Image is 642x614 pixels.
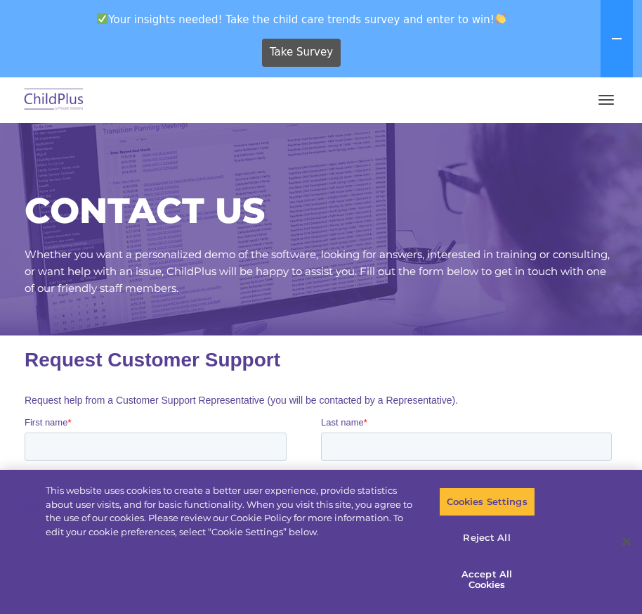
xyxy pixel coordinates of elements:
[25,189,265,232] span: CONTACT US
[270,40,333,65] span: Take Survey
[21,84,87,117] img: ChildPlus by Procare Solutions
[296,139,356,150] span: Phone number
[611,526,642,557] button: Close
[439,523,535,553] button: Reject All
[46,484,419,539] div: This website uses cookies to create a better user experience, provide statistics about user visit...
[6,6,598,33] span: Your insights needed! Take the child care trends survey and enter to win!
[25,248,610,295] span: Whether you want a personalized demo of the software, looking for answers, interested in training...
[495,13,506,24] img: 👏
[439,487,535,517] button: Cookies Settings
[439,560,535,600] button: Accept All Cookies
[262,39,341,67] a: Take Survey
[296,82,339,92] span: Last name
[97,13,107,24] img: ✅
